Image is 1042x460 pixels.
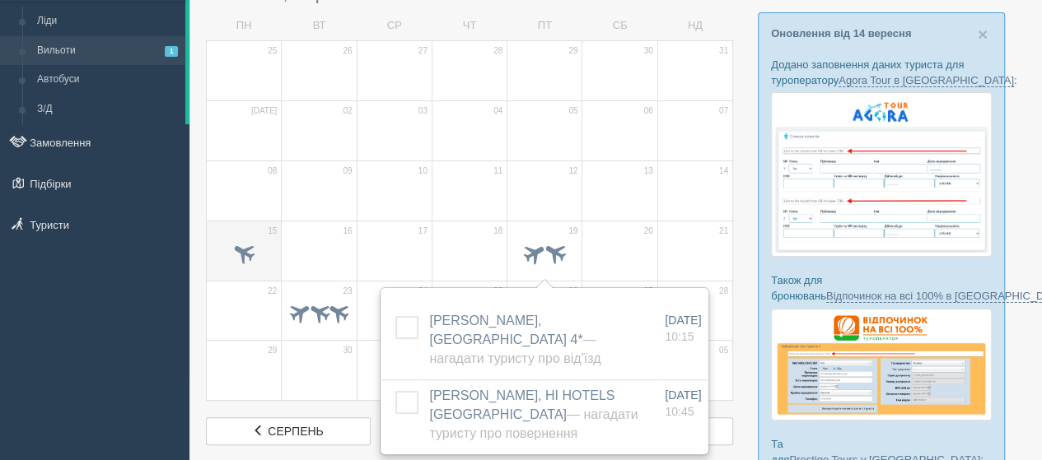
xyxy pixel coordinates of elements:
td: ПТ [507,12,582,40]
span: 28 [719,286,728,297]
img: agora-tour-%D1%84%D0%BE%D1%80%D0%BC%D0%B0-%D0%B1%D1%80%D0%BE%D0%BD%D1%8E%D0%B2%D0%B0%D0%BD%D0%BD%... [771,92,992,257]
a: [PERSON_NAME], [GEOGRAPHIC_DATA] 4*— Нагадати туристу про від'їзд [429,314,600,365]
span: 10:45 [665,405,694,418]
span: 20 [644,225,653,237]
span: 15 [268,225,277,237]
span: 19 [568,225,577,237]
a: З/Д [30,95,185,124]
span: 27 [418,45,428,57]
span: 09 [343,165,352,177]
span: 07 [719,105,728,117]
span: 22 [268,286,277,297]
span: 29 [268,345,277,356]
td: НД [657,12,732,40]
span: 18 [493,225,502,237]
span: 25 [268,45,277,57]
span: 12 [568,165,577,177]
span: 17 [418,225,428,237]
span: 13 [644,165,653,177]
td: ПН [207,12,282,40]
a: Оновлення від 14 вересня [771,27,911,39]
span: [PERSON_NAME], HI HOTELS [GEOGRAPHIC_DATA] [429,388,638,440]
span: 24 [418,286,428,297]
span: 16 [343,225,352,237]
span: [DATE] [665,388,701,402]
a: серпень [206,417,371,445]
td: СБ [582,12,657,40]
span: 05 [719,345,728,356]
span: 05 [568,105,577,117]
span: 14 [719,165,728,177]
span: серпень [268,425,323,438]
a: [PERSON_NAME], HI HOTELS [GEOGRAPHIC_DATA]— Нагадати туристу про повернення [429,388,638,440]
span: 06 [644,105,653,117]
img: otdihnavse100--%D1%84%D0%BE%D1%80%D0%BC%D0%B0-%D0%B1%D1%80%D0%BE%D0%BD%D0%B8%D1%80%D0%BE%D0%B2%D0... [771,309,992,421]
span: 10:15 [665,330,694,343]
span: 23 [343,286,352,297]
span: 29 [568,45,577,57]
span: [DATE] [251,105,277,117]
td: ЧТ [432,12,507,40]
a: Ліди [30,7,185,36]
p: Додано заповнення даних туриста для туроператору : [771,57,992,88]
span: 25 [493,286,502,297]
span: 30 [343,345,352,356]
span: 21 [719,225,728,237]
a: Agora Tour в [GEOGRAPHIC_DATA] [839,74,1014,87]
a: Вильоти1 [30,36,185,66]
a: [DATE] 10:15 [665,312,701,345]
p: Також для бронювань : [771,272,992,304]
span: 31 [719,45,728,57]
span: 08 [268,165,277,177]
td: СР [357,12,432,40]
span: 04 [493,105,502,117]
td: ВТ [282,12,357,40]
span: 27 [644,286,653,297]
span: 1 [165,46,178,57]
span: [PERSON_NAME], [GEOGRAPHIC_DATA] 4* [429,314,600,365]
span: 26 [343,45,352,57]
span: [DATE] [665,314,701,327]
button: Close [978,26,988,43]
span: — Нагадати туристу про повернення [429,407,638,440]
span: 28 [493,45,502,57]
span: × [978,25,988,44]
span: 30 [644,45,653,57]
span: 03 [418,105,428,117]
span: 02 [343,105,352,117]
span: 11 [493,165,502,177]
a: Автобуси [30,65,185,95]
span: 10 [418,165,428,177]
a: [DATE] 10:45 [665,387,701,420]
span: 26 [568,286,577,297]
